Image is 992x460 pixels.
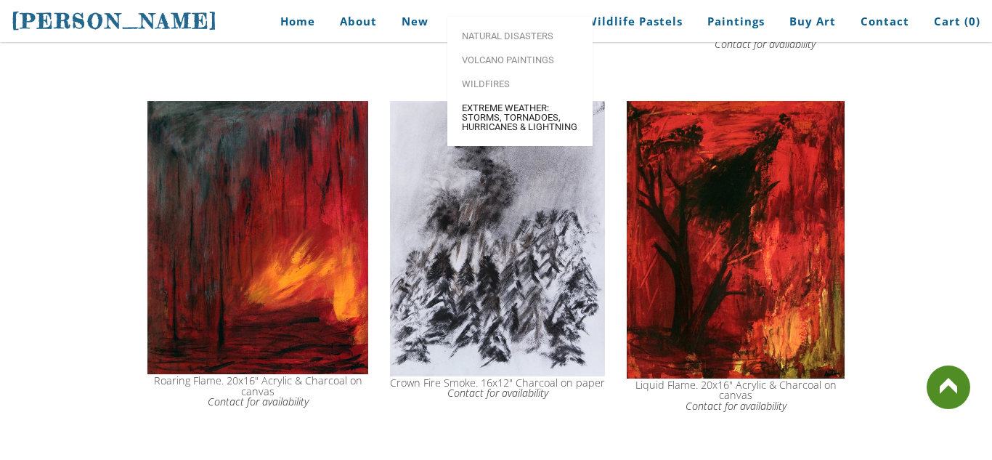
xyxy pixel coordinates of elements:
div: Crackling. 36x12" Mixed media on panel [686,18,845,49]
a: Contact for availability [686,399,786,413]
div: Crown Fire Smoke. 16x12" Charcoal on paper [390,378,605,399]
a: Wildfires [447,72,593,96]
img: roaring flame art [147,101,368,375]
span: Extreme Weather: Storms, Tornadoes, Hurricanes & Lightning [462,103,578,132]
a: Paintings [696,5,776,38]
a: Volcano paintings [447,48,593,72]
img: flame fire art [627,101,845,379]
div: Roaring Flame. 20x16" Acrylic & Charcoal on canvas [147,376,368,407]
a: Home [259,5,326,38]
span: Wildfires [462,79,578,89]
a: Extreme Weather: Storms, Tornadoes, Hurricanes & Lightning [447,96,593,139]
span: Natural Disasters [462,31,578,41]
span: [PERSON_NAME] [12,9,218,33]
a: Natural Disasters [442,5,572,38]
a: Contact for availability [715,37,816,51]
a: Natural Disasters [447,24,593,48]
a: Buy Art [778,5,847,38]
a: [PERSON_NAME] [12,7,218,35]
div: Liquid Flame. 20x16" Acrylic & Charcoal on canvas [627,380,845,411]
a: Wildlife Pastels [575,5,694,38]
span: 0 [969,14,976,28]
span: Volcano paintings [462,55,578,65]
img: crown fire smoke [390,101,605,376]
a: New [391,5,439,38]
a: About [329,5,388,38]
a: Contact for availability [208,395,309,408]
a: Cart (0) [923,5,980,38]
a: Contact [850,5,920,38]
a: Contact for availability [447,386,548,400]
